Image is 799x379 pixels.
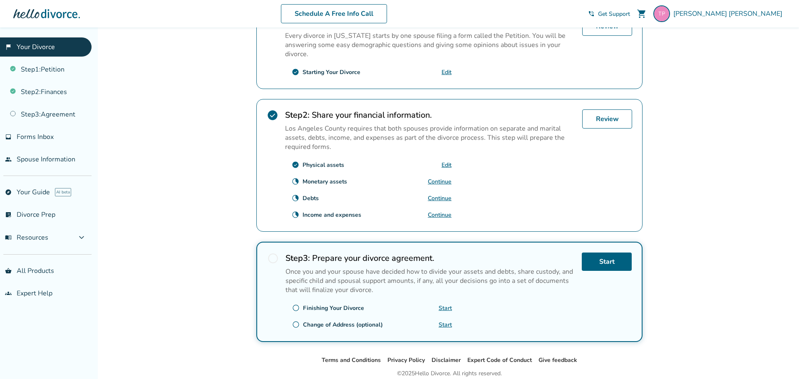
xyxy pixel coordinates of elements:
[5,211,12,218] span: list_alt_check
[285,124,576,151] p: Los Angeles County requires that both spouses provide information on separate and marital assets,...
[285,109,576,121] h2: Share your financial information.
[432,355,461,365] li: Disclaimer
[5,134,12,140] span: inbox
[439,304,452,312] a: Start
[267,253,279,264] span: radio_button_unchecked
[285,109,310,121] strong: Step 2 :
[5,44,12,50] span: flag_2
[439,321,452,329] a: Start
[303,161,344,169] div: Physical assets
[5,189,12,196] span: explore
[757,339,799,379] iframe: Chat Widget
[387,356,425,364] a: Privacy Policy
[285,31,576,59] p: Every divorce in [US_STATE] starts by one spouse filing a form called the Petition. You will be a...
[292,321,300,328] span: radio_button_unchecked
[397,369,502,379] div: © 2025 Hello Divorce. All rights reserved.
[428,211,452,219] a: Continue
[322,356,381,364] a: Terms and Conditions
[292,178,299,185] span: clock_loader_40
[637,9,647,19] span: shopping_cart
[285,253,575,264] h2: Prepare your divorce agreement.
[292,194,299,202] span: clock_loader_40
[428,194,452,202] a: Continue
[303,321,383,329] div: Change of Address (optional)
[267,109,278,121] span: check_circle
[55,188,71,196] span: AI beta
[303,178,347,186] div: Monetary assets
[428,178,452,186] a: Continue
[582,253,632,271] a: Start
[303,194,319,202] div: Debts
[588,10,630,18] a: phone_in_talkGet Support
[292,68,299,76] span: check_circle
[673,9,786,18] span: [PERSON_NAME] [PERSON_NAME]
[582,109,632,129] a: Review
[5,234,12,241] span: menu_book
[292,161,299,168] span: check_circle
[303,304,364,312] div: Finishing Your Divorce
[538,355,577,365] li: Give feedback
[285,267,575,295] p: Once you and your spouse have decided how to divide your assets and debts, share custody, and spe...
[5,268,12,274] span: shopping_basket
[5,156,12,163] span: people
[5,290,12,297] span: groups
[653,5,670,22] img: tim@westhollywood.com
[303,68,360,76] div: Starting Your Divorce
[5,233,48,242] span: Resources
[17,132,54,141] span: Forms Inbox
[442,68,452,76] a: Edit
[598,10,630,18] span: Get Support
[292,304,300,312] span: radio_button_unchecked
[77,233,87,243] span: expand_more
[281,4,387,23] a: Schedule A Free Info Call
[292,211,299,218] span: clock_loader_40
[303,211,361,219] div: Income and expenses
[467,356,532,364] a: Expert Code of Conduct
[285,253,310,264] strong: Step 3 :
[588,10,595,17] span: phone_in_talk
[442,161,452,169] a: Edit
